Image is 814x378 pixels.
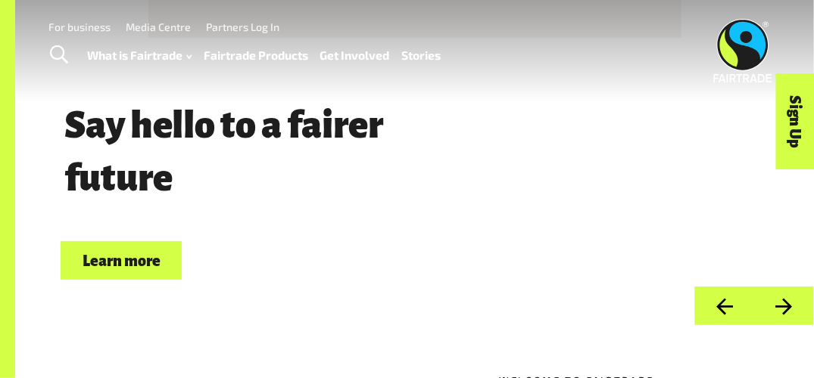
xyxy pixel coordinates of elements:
a: For business [48,20,111,33]
a: What is Fairtrade [88,45,192,66]
a: Partners Log In [206,20,279,33]
a: Fairtrade Products [204,45,308,66]
button: Previous [694,287,754,325]
a: Learn more [61,241,182,280]
img: Fairtrade Australia New Zealand logo [713,19,772,82]
p: Choose Fairtrade [61,209,648,236]
a: Get Involved [320,45,390,66]
a: Media Centre [126,20,191,33]
button: Next [754,287,814,325]
a: Toggle Search [41,36,78,74]
span: Say hello to a fairer future [61,105,388,199]
a: Stories [401,45,441,66]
